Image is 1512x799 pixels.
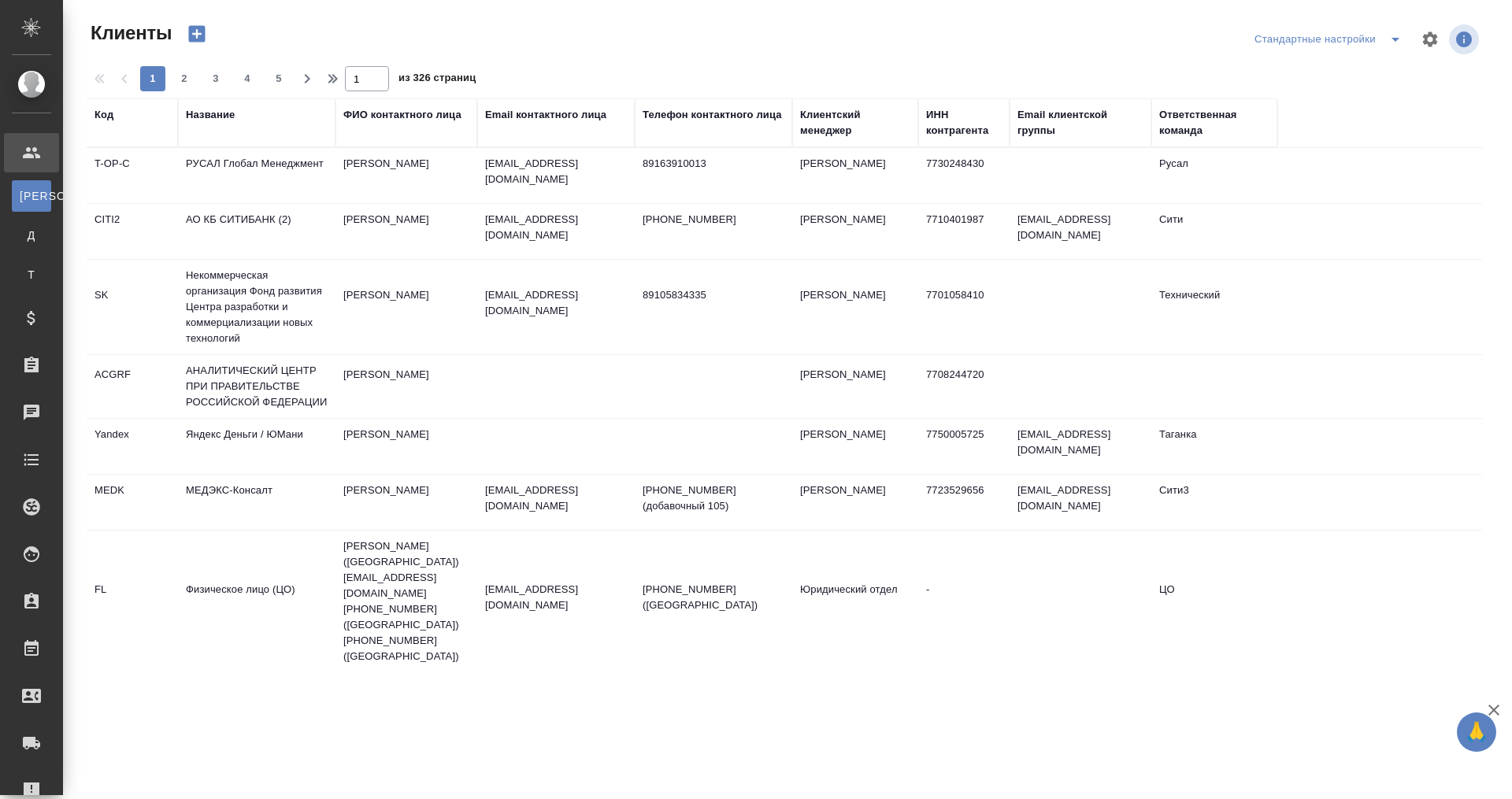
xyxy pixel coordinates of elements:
td: [PERSON_NAME] [792,279,918,335]
p: [EMAIL_ADDRESS][DOMAIN_NAME] [485,156,627,187]
td: ЦО [1151,574,1277,629]
td: - [918,574,1010,629]
p: [EMAIL_ADDRESS][DOMAIN_NAME] [485,212,627,243]
a: Т [12,259,51,290]
td: Яндекс Деньги / ЮМани [178,419,335,474]
p: [PHONE_NUMBER] [643,212,784,227]
td: Некоммерческая организация Фонд развития Центра разработки и коммерциализации новых технологий [178,260,335,354]
div: Email контактного лица [485,107,606,123]
td: [PERSON_NAME] [335,419,477,474]
p: [PHONE_NUMBER] ([GEOGRAPHIC_DATA]) [643,582,784,613]
td: [EMAIL_ADDRESS][DOMAIN_NAME] [1010,419,1151,474]
div: Email клиентской группы [1017,107,1143,139]
td: [PERSON_NAME] ([GEOGRAPHIC_DATA]) [EMAIL_ADDRESS][DOMAIN_NAME] [PHONE_NUMBER] ([GEOGRAPHIC_DATA])... [335,531,477,672]
div: Ответственная команда [1159,107,1269,139]
td: SK [87,279,178,335]
td: [EMAIL_ADDRESS][DOMAIN_NAME] [1010,204,1151,259]
button: Создать [178,20,216,47]
td: [PERSON_NAME] [335,475,477,530]
a: Д [12,220,51,251]
p: 89163910013 [643,156,784,172]
span: 🙏 [1463,716,1490,749]
span: 2 [172,71,197,87]
td: CITI2 [87,204,178,259]
button: 🙏 [1457,712,1496,752]
button: 4 [235,66,260,91]
td: АО КБ СИТИБАНК (2) [178,204,335,259]
td: [PERSON_NAME] [792,419,918,474]
td: [PERSON_NAME] [335,279,477,335]
button: 5 [266,66,291,91]
td: 7701058410 [918,279,1010,335]
span: 5 [266,71,291,87]
td: Yandex [87,419,178,474]
td: МЕДЭКС-Консалт [178,475,335,530]
td: Юридический отдел [792,574,918,629]
div: Код [94,107,113,123]
td: [PERSON_NAME] [792,359,918,414]
div: ИНН контрагента [926,107,1002,139]
span: Клиенты [87,20,172,46]
p: [EMAIL_ADDRESS][DOMAIN_NAME] [485,287,627,319]
p: 89105834335 [643,287,784,303]
td: АНАЛИТИЧЕСКИЙ ЦЕНТР ПРИ ПРАВИТЕЛЬСТВЕ РОССИЙСКОЙ ФЕДЕРАЦИИ [178,355,335,418]
td: Сити [1151,204,1277,259]
p: [EMAIL_ADDRESS][DOMAIN_NAME] [485,483,627,514]
div: ФИО контактного лица [343,107,461,123]
button: 3 [203,66,228,91]
td: Русал [1151,148,1277,203]
a: [PERSON_NAME] [12,180,51,212]
span: Посмотреть информацию [1449,24,1482,54]
td: 7708244720 [918,359,1010,414]
span: Т [20,267,43,283]
span: [PERSON_NAME] [20,188,43,204]
td: [PERSON_NAME] [792,475,918,530]
div: Название [186,107,235,123]
div: split button [1251,27,1411,52]
td: FL [87,574,178,629]
td: Таганка [1151,419,1277,474]
td: [PERSON_NAME] [792,148,918,203]
span: 4 [235,71,260,87]
td: 7723529656 [918,475,1010,530]
td: [PERSON_NAME] [335,204,477,259]
div: Телефон контактного лица [643,107,782,123]
span: Д [20,227,43,243]
span: из 326 страниц [398,68,476,91]
td: Технический [1151,279,1277,335]
span: Настроить таблицу [1411,20,1449,58]
div: Клиентский менеджер [800,107,910,139]
span: 3 [203,71,228,87]
td: 7710401987 [918,204,1010,259]
td: [EMAIL_ADDRESS][DOMAIN_NAME] [1010,475,1151,530]
td: [PERSON_NAME] [792,204,918,259]
p: [EMAIL_ADDRESS][DOMAIN_NAME] [485,582,627,613]
td: Сити3 [1151,475,1277,530]
p: [PHONE_NUMBER] (добавочный 105) [643,483,784,514]
button: 2 [172,66,197,91]
td: MEDK [87,475,178,530]
td: [PERSON_NAME] [335,148,477,203]
td: ACGRF [87,359,178,414]
td: 7730248430 [918,148,1010,203]
td: T-OP-C [87,148,178,203]
td: Физическое лицо (ЦО) [178,574,335,629]
td: 7750005725 [918,419,1010,474]
td: [PERSON_NAME] [335,359,477,414]
td: РУСАЛ Глобал Менеджмент [178,148,335,203]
